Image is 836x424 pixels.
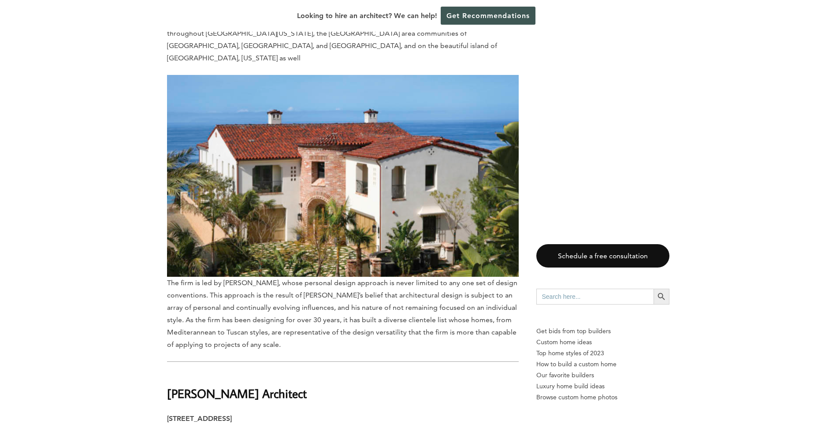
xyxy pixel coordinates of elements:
a: Schedule a free consultation [536,244,669,268]
input: Search here... [536,289,654,305]
b: [PERSON_NAME] Architect [167,386,307,401]
a: Custom home ideas [536,337,669,348]
a: Browse custom home photos [536,392,669,403]
svg: Search [657,292,666,301]
p: Get bids from top builders [536,326,669,337]
a: How to build a custom home [536,359,669,370]
a: Luxury home build ideas [536,381,669,392]
strong: [STREET_ADDRESS] [167,414,232,423]
a: Get Recommendations [441,7,535,25]
span: Established in [DATE], the office of [PERSON_NAME] Architect, Inc. has provided architectural ser... [167,17,497,62]
span: The firm is led by [PERSON_NAME], whose personal design approach is never limited to any one set ... [167,75,519,349]
a: Our favorite builders [536,370,669,381]
a: Top home styles of 2023 [536,348,669,359]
